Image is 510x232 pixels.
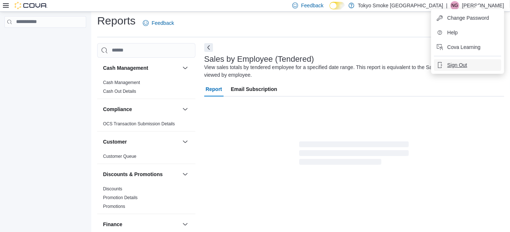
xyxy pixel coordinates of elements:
span: Loading [299,143,409,166]
button: Discounts & Promotions [181,170,190,179]
span: OCS Transaction Submission Details [103,121,175,127]
p: Tokyo Smoke [GEOGRAPHIC_DATA] [358,1,444,10]
div: Cash Management [97,78,195,99]
button: Customer [181,137,190,146]
button: Finance [181,220,190,229]
a: Promotion Details [103,195,138,200]
p: [PERSON_NAME] [462,1,504,10]
p: | [446,1,448,10]
a: Feedback [140,16,177,30]
span: Report [206,82,222,96]
span: Change Password [447,14,489,22]
img: Cova [15,2,47,9]
button: Next [204,43,213,52]
a: Cash Out Details [103,89,136,94]
h3: Customer [103,138,127,145]
button: Finance [103,221,179,228]
span: Promotions [103,204,125,209]
button: Change Password [434,12,501,24]
h3: Compliance [103,106,132,113]
span: Dark Mode [330,9,330,10]
span: Discounts [103,186,122,192]
button: Customer [103,138,179,145]
h3: Sales by Employee (Tendered) [204,55,314,64]
button: Cash Management [181,64,190,72]
a: Discounts [103,186,122,191]
span: Feedback [152,19,174,27]
h3: Cash Management [103,64,148,72]
span: Cova Learning [447,43,480,51]
span: Sign Out [447,61,467,69]
h1: Reports [97,14,136,28]
button: Cova Learning [434,41,501,53]
button: Sign Out [434,59,501,71]
button: Help [434,27,501,38]
a: Cash Management [103,80,140,85]
div: Nadine Guindon [450,1,459,10]
button: Compliance [181,105,190,114]
div: View sales totals by tendered employee for a specified date range. This report is equivalent to t... [204,64,501,79]
h3: Discounts & Promotions [103,171,163,178]
h3: Finance [103,221,122,228]
div: Compliance [97,119,195,131]
button: Compliance [103,106,179,113]
div: Customer [97,152,195,164]
input: Dark Mode [330,2,345,9]
span: NG [452,1,458,10]
nav: Complex example [4,29,86,47]
span: Cash Out Details [103,88,136,94]
button: Discounts & Promotions [103,171,179,178]
button: Cash Management [103,64,179,72]
a: Promotions [103,204,125,209]
div: Discounts & Promotions [97,185,195,214]
span: Promotion Details [103,195,138,201]
span: Help [447,29,458,36]
a: OCS Transaction Submission Details [103,121,175,126]
span: Feedback [301,2,323,9]
span: Email Subscription [231,82,277,96]
a: Customer Queue [103,154,136,159]
span: Customer Queue [103,153,136,159]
